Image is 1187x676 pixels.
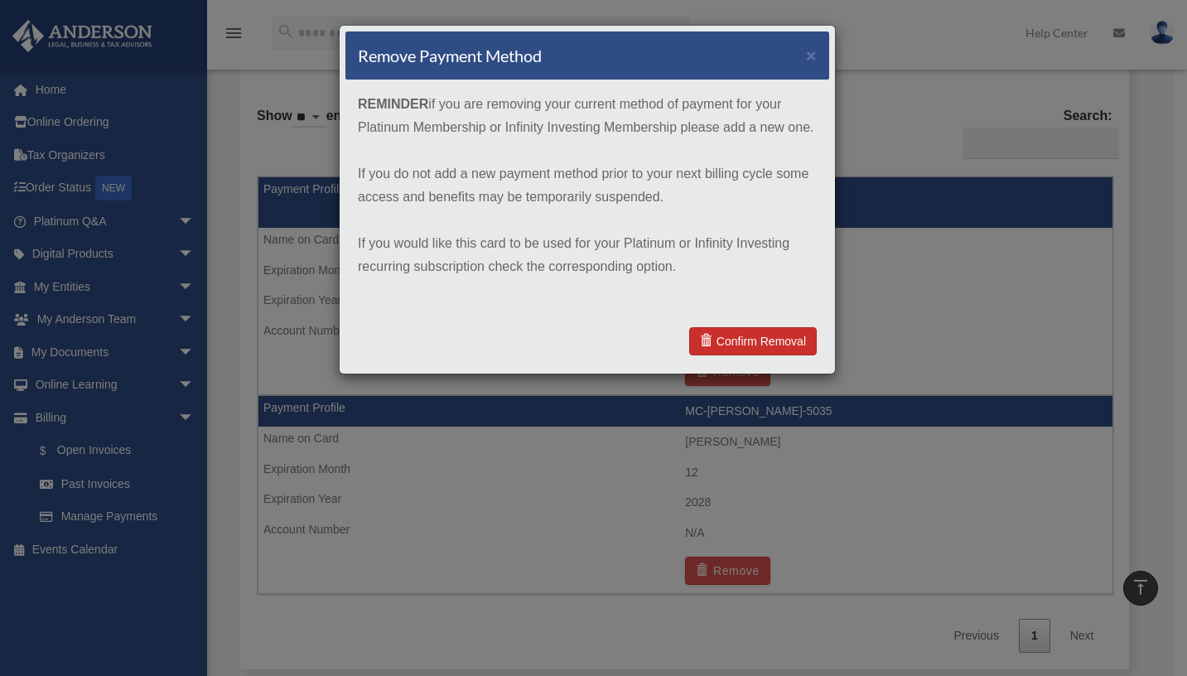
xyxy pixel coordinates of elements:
strong: REMINDER [358,97,428,111]
div: if you are removing your current method of payment for your Platinum Membership or Infinity Inves... [345,80,829,314]
p: If you do not add a new payment method prior to your next billing cycle some access and benefits ... [358,162,817,209]
p: If you would like this card to be used for your Platinum or Infinity Investing recurring subscrip... [358,232,817,278]
a: Confirm Removal [689,327,817,355]
h4: Remove Payment Method [358,44,542,67]
button: × [806,46,817,64]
